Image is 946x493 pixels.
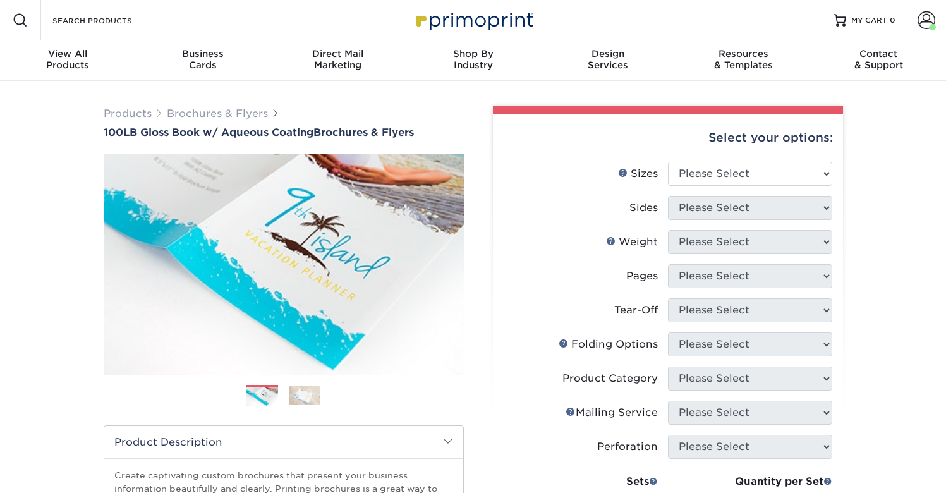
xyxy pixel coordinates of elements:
span: Business [135,48,270,59]
img: 100LB Gloss Book<br/>w/ Aqueous Coating 01 [104,140,464,389]
span: 100LB Gloss Book w/ Aqueous Coating [104,126,313,138]
a: Direct MailMarketing [270,40,406,81]
div: Perforation [597,439,658,454]
div: & Templates [676,48,811,71]
span: Direct Mail [270,48,406,59]
div: Cards [135,48,270,71]
div: Tear-Off [614,303,658,318]
div: Industry [406,48,541,71]
div: Sides [629,200,658,216]
span: Contact [811,48,946,59]
a: Brochures & Flyers [167,107,268,119]
div: Quantity per Set [668,474,832,489]
div: Pages [626,269,658,284]
div: Product Category [562,371,658,386]
img: Primoprint [410,6,537,33]
a: DesignServices [540,40,676,81]
a: Contact& Support [811,40,946,81]
div: Services [540,48,676,71]
span: Design [540,48,676,59]
input: SEARCH PRODUCTS..... [51,13,174,28]
a: 100LB Gloss Book w/ Aqueous CoatingBrochures & Flyers [104,126,464,138]
a: BusinessCards [135,40,270,81]
div: Marketing [270,48,406,71]
div: Select your options: [503,114,833,162]
h1: Brochures & Flyers [104,126,464,138]
div: Mailing Service [566,405,658,420]
span: Resources [676,48,811,59]
img: Brochures & Flyers 01 [246,386,278,408]
h2: Product Description [104,426,463,458]
div: Sizes [618,166,658,181]
div: Sets [557,474,658,489]
span: Shop By [406,48,541,59]
span: MY CART [851,15,887,26]
a: Resources& Templates [676,40,811,81]
a: Shop ByIndustry [406,40,541,81]
div: Weight [606,234,658,250]
a: Products [104,107,152,119]
img: Brochures & Flyers 02 [289,386,320,405]
span: 0 [890,16,895,25]
div: Folding Options [559,337,658,352]
div: & Support [811,48,946,71]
